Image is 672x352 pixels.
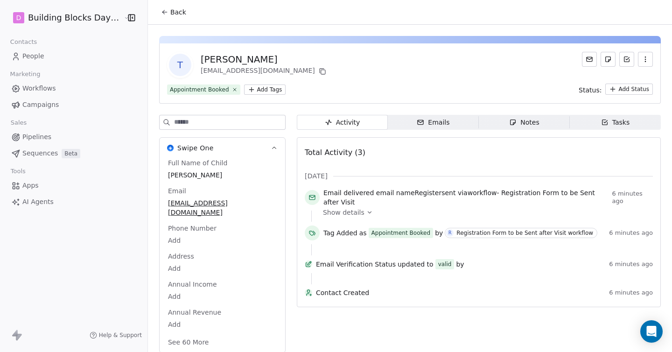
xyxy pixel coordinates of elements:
[7,81,140,96] a: Workflows
[168,264,277,273] span: Add
[177,143,214,153] span: Swipe One
[305,148,365,157] span: Total Activity (3)
[456,260,464,269] span: by
[62,149,80,158] span: Beta
[448,229,452,237] div: R
[170,7,186,17] span: Back
[11,10,117,26] button: DBuilding Blocks Day Nurseries
[7,164,29,178] span: Tools
[7,146,140,161] a: SequencesBeta
[166,252,196,261] span: Address
[201,66,328,77] div: [EMAIL_ADDRESS][DOMAIN_NAME]
[166,280,219,289] span: Annual Income
[169,54,191,76] span: T
[28,12,121,24] span: Building Blocks Day Nurseries
[612,190,653,205] span: 6 minutes ago
[22,100,59,110] span: Campaigns
[166,158,229,168] span: Full Name of Child
[7,116,31,130] span: Sales
[16,13,21,22] span: D
[7,178,140,193] a: Apps
[417,118,449,127] div: Emails
[579,85,602,95] span: Status:
[22,197,54,207] span: AI Agents
[609,260,653,268] span: 6 minutes ago
[323,189,374,197] span: Email delivered
[166,224,218,233] span: Phone Number
[438,260,452,269] div: valid
[609,229,653,237] span: 6 minutes ago
[316,288,605,297] span: Contact Created
[168,170,277,180] span: [PERSON_NAME]
[323,189,595,206] span: Registration Form to be Sent after Visit
[201,53,328,66] div: [PERSON_NAME]
[7,97,140,113] a: Campaigns
[323,208,364,217] span: Show details
[155,4,192,21] button: Back
[398,260,434,269] span: updated to
[168,236,277,245] span: Add
[6,35,41,49] span: Contacts
[316,260,396,269] span: Email Verification Status
[170,85,229,94] div: Appointment Booked
[90,331,142,339] a: Help & Support
[6,67,44,81] span: Marketing
[456,230,593,236] div: Registration Form to be Sent after Visit workflow
[7,129,140,145] a: Pipelines
[99,331,142,339] span: Help & Support
[435,228,443,238] span: by
[7,194,140,210] a: AI Agents
[323,228,357,238] span: Tag Added
[160,138,285,158] button: Swipe OneSwipe One
[162,334,215,351] button: See 60 More
[371,229,431,237] div: Appointment Booked
[22,148,58,158] span: Sequences
[609,289,653,296] span: 6 minutes ago
[166,186,188,196] span: Email
[323,208,646,217] a: Show details
[244,84,286,95] button: Add Tags
[168,320,277,329] span: Add
[168,292,277,301] span: Add
[605,84,653,95] button: Add Status
[22,84,56,93] span: Workflows
[167,145,174,151] img: Swipe One
[509,118,539,127] div: Notes
[7,49,140,64] a: People
[323,188,609,207] span: email name sent via workflow -
[22,181,39,190] span: Apps
[168,198,277,217] span: [EMAIL_ADDRESS][DOMAIN_NAME]
[415,189,442,197] span: Register
[601,118,630,127] div: Tasks
[22,51,44,61] span: People
[305,171,328,181] span: [DATE]
[22,132,51,142] span: Pipelines
[640,320,663,343] div: Open Intercom Messenger
[359,228,367,238] span: as
[166,308,223,317] span: Annual Revenue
